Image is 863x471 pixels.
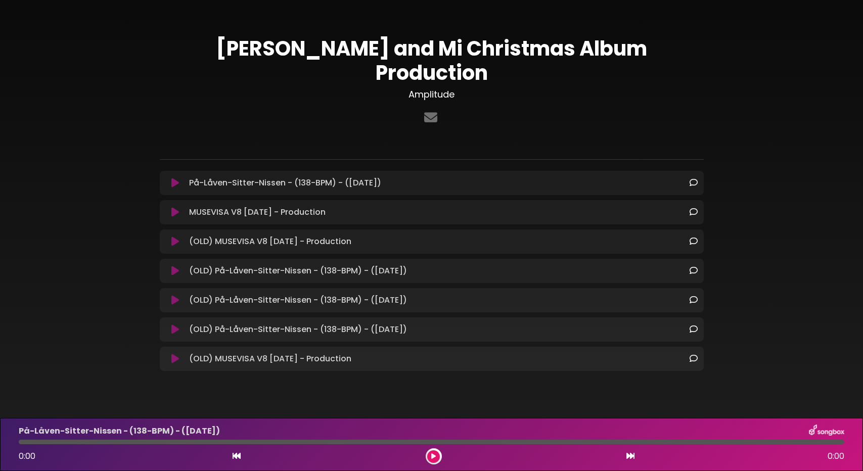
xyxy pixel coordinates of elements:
[189,323,407,336] p: (OLD) På-Låven-Sitter-Nissen - (138-BPM) - ([DATE])
[189,294,407,306] p: (OLD) På-Låven-Sitter-Nissen - (138-BPM) - ([DATE])
[189,206,326,218] p: MUSEVISA V8 [DATE] - Production
[160,36,704,85] h1: [PERSON_NAME] and Mi Christmas Album Production
[189,265,407,277] p: (OLD) På-Låven-Sitter-Nissen - (138-BPM) - ([DATE])
[160,89,704,100] h3: Amplitude
[189,236,351,248] p: (OLD) MUSEVISA V8 [DATE] - Production
[189,353,351,365] p: (OLD) MUSEVISA V8 [DATE] - Production
[189,177,381,189] p: På-Låven-Sitter-Nissen - (138-BPM) - ([DATE])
